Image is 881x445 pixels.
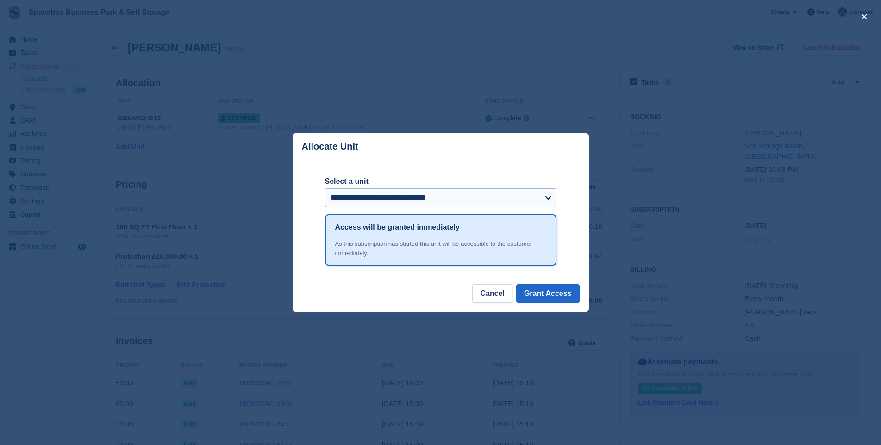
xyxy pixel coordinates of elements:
[335,222,460,233] h1: Access will be granted immediately
[857,9,872,24] button: close
[472,284,512,303] button: Cancel
[302,141,358,152] p: Allocate Unit
[325,176,556,187] label: Select a unit
[516,284,580,303] button: Grant Access
[335,239,546,257] div: As this subscription has started this unit will be accessible to the customer immediately.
